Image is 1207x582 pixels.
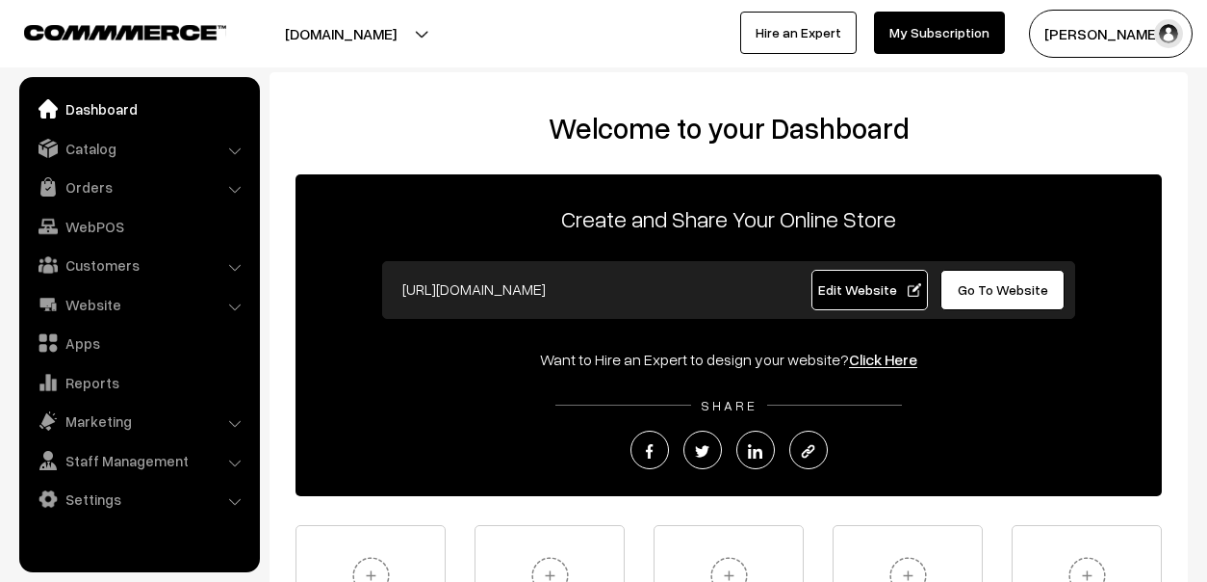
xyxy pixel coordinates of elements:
a: Website [24,287,253,322]
span: Go To Website [958,281,1048,298]
button: [PERSON_NAME]… [1029,10,1193,58]
h2: Welcome to your Dashboard [289,111,1168,145]
img: COMMMERCE [24,25,226,40]
a: Edit Website [811,270,929,310]
a: Go To Website [940,270,1065,310]
a: Marketing [24,404,253,438]
div: Want to Hire an Expert to design your website? [295,348,1162,371]
a: Apps [24,326,253,360]
a: Customers [24,248,253,282]
img: user [1154,19,1183,48]
a: Catalog [24,131,253,166]
a: Reports [24,365,253,400]
a: Orders [24,170,253,204]
a: My Subscription [874,12,1005,54]
a: COMMMERCE [24,19,193,42]
a: Dashboard [24,92,253,126]
span: Edit Website [818,281,921,298]
a: Hire an Expert [740,12,857,54]
a: Click Here [849,350,917,369]
button: [DOMAIN_NAME] [218,10,464,58]
a: WebPOS [24,209,253,244]
p: Create and Share Your Online Store [295,201,1162,236]
a: Settings [24,482,253,516]
span: SHARE [691,397,767,413]
a: Staff Management [24,443,253,478]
